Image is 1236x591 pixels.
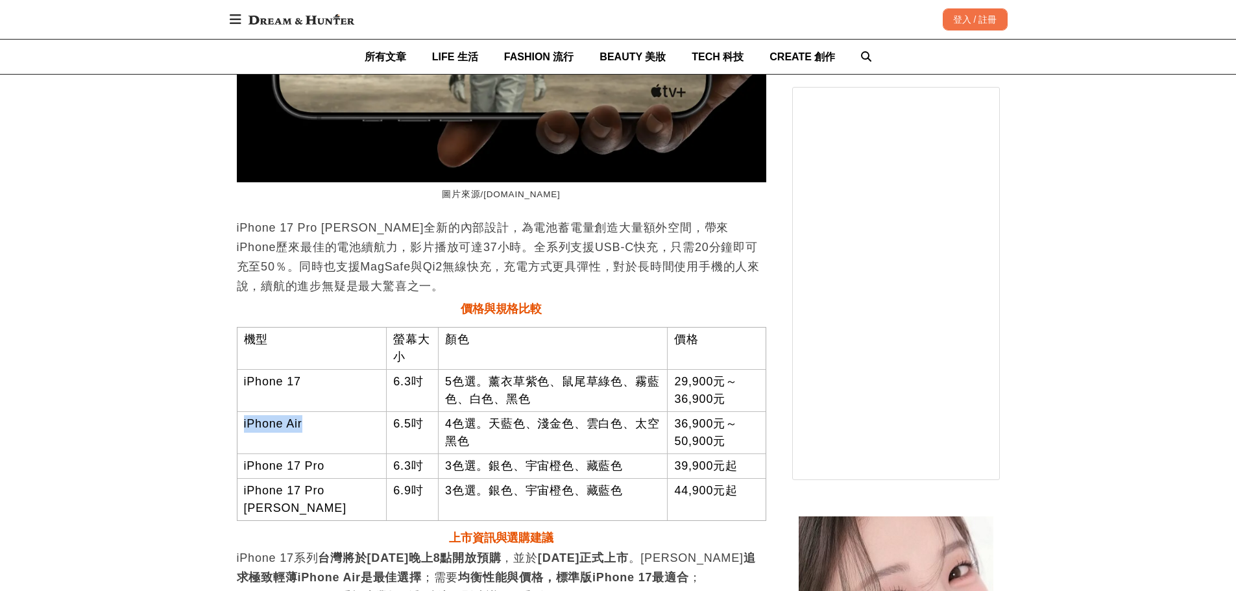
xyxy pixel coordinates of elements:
[387,369,439,411] td: 6.3吋
[769,51,835,62] span: CREATE 創作
[943,8,1008,30] div: 登入 / 註冊
[237,327,387,369] td: 機型
[668,478,766,520] td: 44,900元起
[242,8,361,31] img: Dream & Hunter
[668,453,766,478] td: 39,900元起
[600,51,666,62] span: BEAUTY 美妝
[387,478,439,520] td: 6.9吋
[461,302,542,315] span: 價格與規格比較
[237,369,387,411] td: iPhone 17
[449,531,553,544] span: 上市資訊與選購建議
[600,40,666,74] a: BEAUTY 美妝
[504,40,574,74] a: FASHION 流行
[318,551,501,564] strong: 台灣將於[DATE]晚上8點開放預購
[237,551,756,584] strong: 追求極致輕薄iPhone Air是最佳選擇
[432,40,478,74] a: LIFE 生活
[668,411,766,453] td: 36,900元～50,900元
[668,327,766,369] td: 價格
[237,182,766,208] figcaption: 圖片來源/[DOMAIN_NAME]
[237,453,387,478] td: iPhone 17 Pro
[438,327,667,369] td: 顏色
[692,51,744,62] span: TECH 科技
[538,551,629,564] strong: [DATE]正式上市
[387,453,439,478] td: 6.3吋
[387,411,439,453] td: 6.5吋
[432,51,478,62] span: LIFE 生活
[692,40,744,74] a: TECH 科技
[438,453,667,478] td: 3色選。銀色、宇宙橙色、藏藍色
[438,369,667,411] td: 5色選。薰衣草紫色、鼠尾草綠色、霧藍色、白色、黑色
[365,51,406,62] span: 所有文章
[458,571,688,584] strong: 均衡性能與價格，標準版iPhone 17最適合
[438,478,667,520] td: 3色選。銀色、宇宙橙色、藏藍色
[237,411,387,453] td: iPhone Air
[365,40,406,74] a: 所有文章
[769,40,835,74] a: CREATE 創作
[504,51,574,62] span: FASHION 流行
[237,218,766,296] p: iPhone 17 Pro [PERSON_NAME]全新的內部設計，為電池蓄電量創造大量額外空間，帶來iPhone歷來最佳的電池續航力，影片播放可達37小時。全系列支援USB-C快充，只需20...
[668,369,766,411] td: 29,900元～36,900元
[438,411,667,453] td: 4色選。天藍色、淺金色、雲白色、太空黑色
[387,327,439,369] td: 螢幕大小
[237,478,387,520] td: iPhone 17 Pro [PERSON_NAME]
